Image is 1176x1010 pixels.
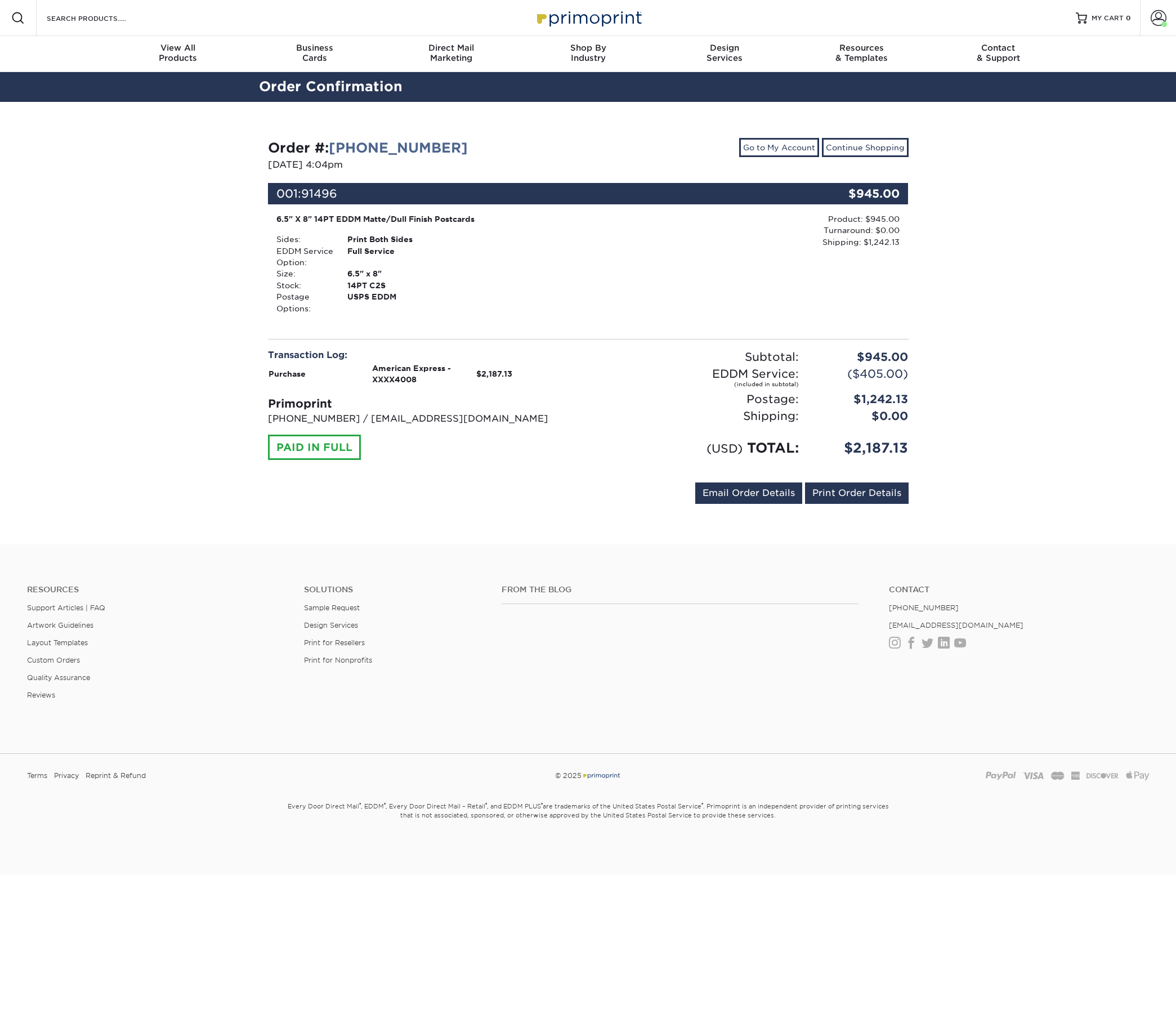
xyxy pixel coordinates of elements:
a: DesignServices [656,36,793,72]
div: Cards [246,43,383,63]
div: Postage: [588,391,807,408]
div: Products [110,43,247,63]
div: Subtotal: [588,348,807,365]
span: Design [656,43,793,53]
div: Stock: [268,280,339,291]
div: EDDM Service Option: [268,245,339,269]
img: Primoprint [582,771,621,780]
span: Direct Mail [383,43,520,53]
div: Size: [268,268,339,279]
a: [PHONE_NUMBER] [889,604,959,612]
h2: Order Confirmation [251,77,926,97]
div: Industry [520,43,656,63]
a: [EMAIL_ADDRESS][DOMAIN_NAME] [889,621,1023,629]
a: BusinessCards [246,36,383,72]
div: Sides: [268,234,339,245]
a: Support Articles | FAQ [27,604,105,612]
div: Full Service [339,245,481,269]
div: $1,242.13 [807,391,917,408]
a: Shop ByIndustry [520,36,656,72]
sup: ® [701,802,703,807]
h4: Resources [27,585,287,595]
div: Print Both Sides [339,234,481,245]
a: Privacy [54,767,79,784]
a: Design Services [304,621,358,629]
div: & Templates [793,43,930,63]
div: 001: [268,183,802,204]
strong: American Express - XXXX4008 [372,364,451,384]
h4: Solutions [304,585,485,595]
a: Print for Resellers [304,638,365,647]
a: View AllProducts [110,36,247,72]
a: Direct MailMarketing [383,36,520,72]
a: Continue Shopping [822,138,909,157]
span: Shop By [520,43,656,53]
a: Go to My Account [739,138,819,157]
div: Product: $945.00 Turnaround: $0.00 Shipping: $1,242.13 [695,213,900,248]
a: Reprint & Refund [86,767,146,784]
a: Artwork Guidelines [27,621,93,629]
a: Print Order Details [805,482,909,504]
div: $945.00 [807,348,917,365]
a: [PHONE_NUMBER] [329,140,468,156]
strong: Order #: [268,140,468,156]
a: Layout Templates [27,638,88,647]
div: USPS EDDM [339,291,481,314]
div: & Support [930,43,1067,63]
div: $945.00 [802,183,909,204]
div: Primoprint [268,395,580,412]
a: Resources& Templates [793,36,930,72]
span: TOTAL: [747,440,799,456]
div: Transaction Log: [268,348,580,362]
p: [PHONE_NUMBER] / [EMAIL_ADDRESS][DOMAIN_NAME] [268,412,580,426]
span: 0 [1126,14,1131,22]
strong: $2,187.13 [476,369,512,378]
sup: ® [485,802,487,807]
a: Terms [27,767,47,784]
a: Email Order Details [695,482,802,504]
a: Sample Request [304,604,360,612]
sup: ® [541,802,543,807]
h4: From the Blog [502,585,858,595]
span: 91496 [301,187,337,200]
a: Quality Assurance [27,673,90,682]
div: 14PT C2S [339,280,481,291]
span: Business [246,43,383,53]
span: MY CART [1092,14,1124,23]
span: View All [110,43,247,53]
a: Reviews [27,691,55,699]
img: Primoprint [532,6,645,30]
div: ($405.00) [807,365,917,391]
p: [DATE] 4:04pm [268,158,580,172]
div: Services [656,43,793,63]
input: SEARCH PRODUCTS..... [46,11,155,25]
div: © 2025 [398,767,777,784]
div: $0.00 [807,408,917,424]
div: $2,187.13 [807,438,917,458]
small: (included in subtotal) [597,382,799,387]
strong: Purchase [269,369,306,378]
div: EDDM Service: [588,365,807,391]
div: Shipping: [588,408,807,424]
span: Resources [793,43,930,53]
a: Contact [889,585,1149,595]
sup: ® [359,802,361,807]
small: (USD) [707,441,743,455]
div: 6.5" x 8" [339,268,481,279]
div: PAID IN FULL [268,435,361,461]
a: Print for Nonprofits [304,656,372,664]
small: Every Door Direct Mail , EDDM , Every Door Direct Mail – Retail , and EDDM PLUS are trademarks of... [259,798,918,847]
div: Postage Options: [268,291,339,314]
span: Contact [930,43,1067,53]
div: Marketing [383,43,520,63]
div: 6.5" X 8" 14PT EDDM Matte/Dull Finish Postcards [276,213,687,225]
a: Custom Orders [27,656,80,664]
sup: ® [384,802,386,807]
a: Contact& Support [930,36,1067,72]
